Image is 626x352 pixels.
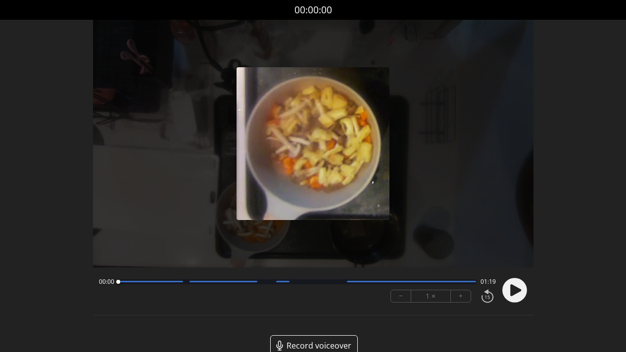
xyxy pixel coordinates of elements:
[287,340,351,352] span: Record voiceover
[294,3,332,17] a: 00:00:00
[481,278,496,286] span: 01:19
[237,67,389,220] img: Poster Image
[391,290,411,302] button: −
[99,278,114,286] span: 00:00
[451,290,471,302] button: +
[411,290,451,302] div: 1 ×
